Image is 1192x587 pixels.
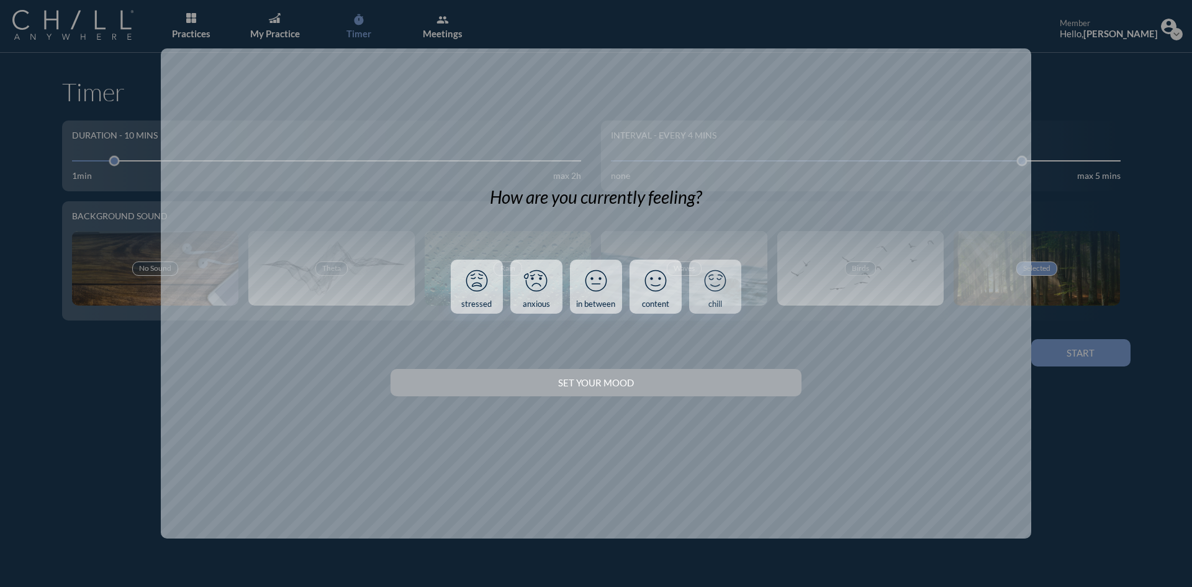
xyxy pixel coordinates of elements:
[490,187,702,208] div: How are you currently feeling?
[576,299,615,309] div: in between
[689,260,741,314] a: chill
[461,299,492,309] div: stressed
[630,260,682,314] a: content
[642,299,669,309] div: content
[570,260,622,314] a: in between
[510,260,562,314] a: anxious
[451,260,503,314] a: stressed
[523,299,550,309] div: anxious
[708,299,722,309] div: chill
